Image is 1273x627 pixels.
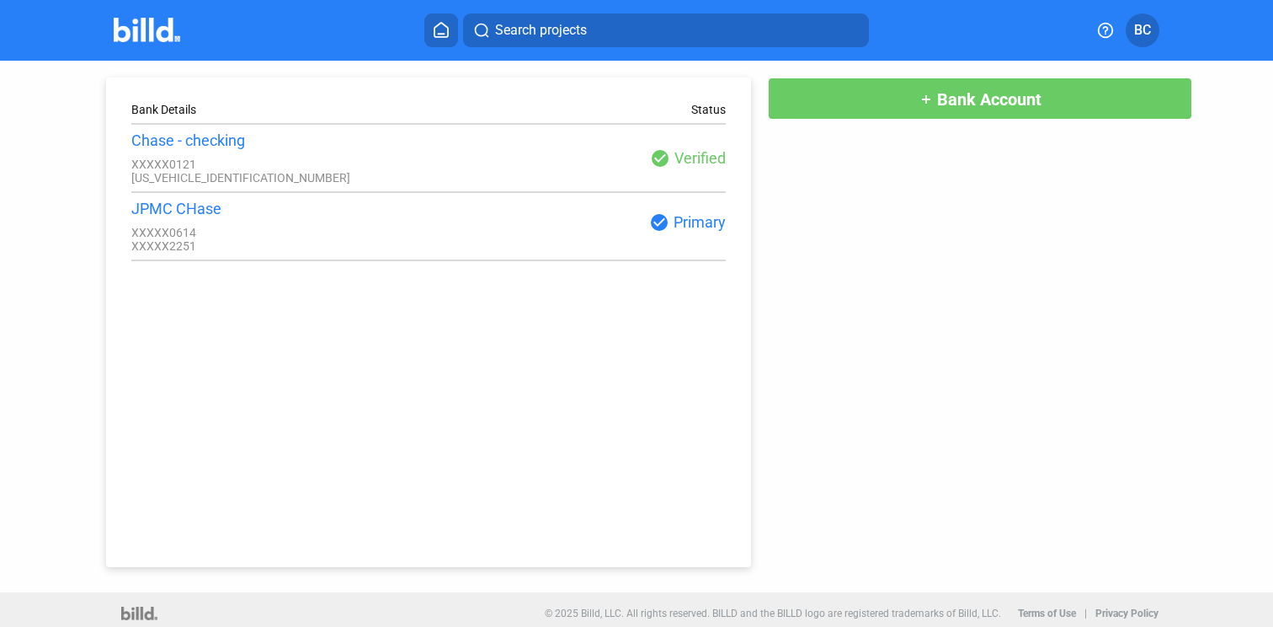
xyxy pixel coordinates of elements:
b: Terms of Use [1018,608,1076,619]
div: Verified [429,148,726,169]
span: BC [1134,20,1151,40]
button: BC [1126,13,1159,47]
b: Privacy Policy [1095,608,1158,619]
p: © 2025 Billd, LLC. All rights reserved. BILLD and the BILLD logo are registered trademarks of Bil... [545,608,1001,619]
div: XXXXX0121 [131,158,429,171]
div: Status [691,103,726,116]
mat-icon: check_circle [649,212,669,233]
img: logo [121,607,157,620]
div: [US_VEHICLE_IDENTIFICATION_NUMBER] [131,171,429,185]
button: Bank Account [768,78,1192,120]
div: Bank Details [131,103,429,116]
div: XXXXX0614 [131,226,429,239]
div: JPMC CHase [131,200,429,217]
p: | [1084,608,1087,619]
div: XXXXX2251 [131,239,429,253]
button: Search projects [463,13,869,47]
span: Bank Account [937,89,1041,110]
mat-icon: check_circle [650,148,670,169]
mat-icon: add [919,93,933,106]
span: Search projects [495,20,587,40]
div: Primary [429,212,726,233]
div: Chase - checking [131,131,429,149]
img: Billd Company Logo [114,18,180,42]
